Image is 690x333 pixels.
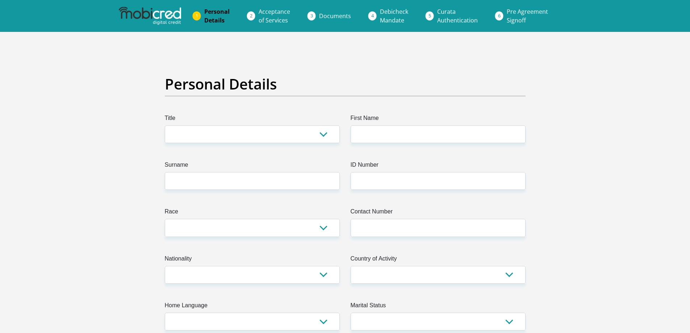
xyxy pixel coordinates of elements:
[253,4,296,28] a: Acceptanceof Services
[351,125,526,143] input: First Name
[259,8,290,24] span: Acceptance of Services
[319,12,351,20] span: Documents
[351,219,526,237] input: Contact Number
[351,161,526,172] label: ID Number
[507,8,548,24] span: Pre Agreement Signoff
[501,4,554,28] a: Pre AgreementSignoff
[431,4,484,28] a: CurataAuthentication
[351,207,526,219] label: Contact Number
[165,207,340,219] label: Race
[165,301,340,313] label: Home Language
[351,172,526,190] input: ID Number
[119,7,181,25] img: mobicred logo
[374,4,414,28] a: DebicheckMandate
[204,8,230,24] span: Personal Details
[165,161,340,172] label: Surname
[165,75,526,93] h2: Personal Details
[437,8,478,24] span: Curata Authentication
[313,9,357,23] a: Documents
[351,254,526,266] label: Country of Activity
[351,301,526,313] label: Marital Status
[165,172,340,190] input: Surname
[380,8,408,24] span: Debicheck Mandate
[198,4,235,28] a: PersonalDetails
[165,114,340,125] label: Title
[165,254,340,266] label: Nationality
[351,114,526,125] label: First Name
